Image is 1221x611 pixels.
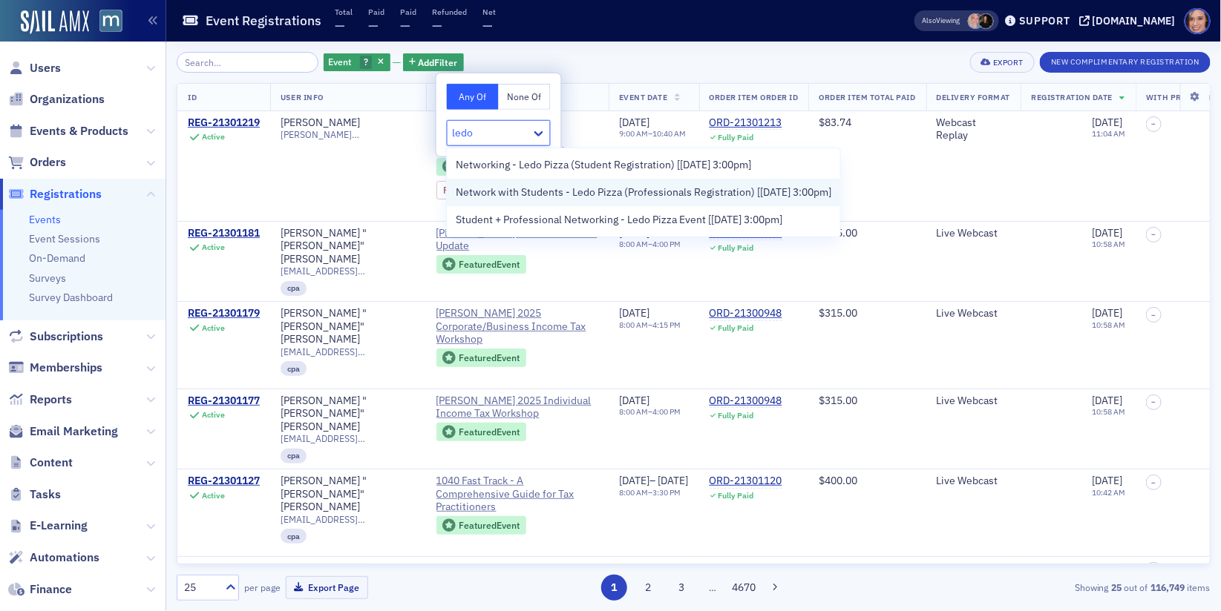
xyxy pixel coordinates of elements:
[619,487,648,498] time: 8:00 AM
[436,349,527,367] div: Featured Event
[419,56,458,69] span: Add Filter
[652,239,681,249] time: 4:00 PM
[937,227,1011,240] div: Live Webcast
[436,562,599,601] span: Don Farmer’s One Big Beautiful Bill: What Tax Practitioners Need to Know (Replay)
[30,91,105,108] span: Organizations
[281,394,416,434] a: [PERSON_NAME] "[PERSON_NAME]" [PERSON_NAME]
[29,271,66,285] a: Surveys
[1019,14,1070,27] div: Support
[188,116,260,130] a: REG-21301219
[619,320,681,330] div: –
[619,128,648,139] time: 9:00 AM
[819,92,915,102] span: Order Item Total Paid
[8,60,61,76] a: Users
[400,7,416,17] p: Paid
[482,7,496,17] p: Net
[188,475,260,488] a: REG-21301127
[619,129,686,139] div: –
[1092,561,1122,575] span: [DATE]
[335,7,353,17] p: Total
[21,10,89,34] img: SailAMX
[978,13,994,29] span: Lauren McDonough
[30,423,118,440] span: Email Marketing
[184,580,217,595] div: 25
[710,92,799,102] span: Order Item Order ID
[188,307,260,320] a: REG-21301179
[281,475,416,514] a: [PERSON_NAME] "[PERSON_NAME]" [PERSON_NAME]
[281,529,307,544] div: cpa
[619,488,689,498] div: –
[281,281,307,296] div: cpa
[1092,474,1122,487] span: [DATE]
[1092,128,1125,139] time: 11:04 AM
[30,186,102,202] span: Registrations
[8,154,66,171] a: Orders
[1092,406,1125,417] time: 10:58 AM
[710,475,782,488] div: ORD-21301120
[652,320,681,330] time: 4:15 PM
[710,116,782,130] a: ORD-21301213
[819,226,857,240] span: $315.00
[456,212,782,228] span: Student + Professional Networking - Ledo Pizza Event [[DATE] 3:00pm]
[1152,230,1156,239] span: –
[8,549,99,566] a: Automations
[281,116,360,130] a: [PERSON_NAME]
[619,474,649,487] span: [DATE]
[202,323,225,333] div: Active
[1092,487,1125,498] time: 10:42 AM
[459,354,520,362] div: Featured Event
[459,428,520,436] div: Featured Event
[8,186,102,202] a: Registrations
[202,132,225,142] div: Active
[436,307,599,346] span: Don Farmer’s 2025 Corporate/Business Income Tax Workshop
[8,518,88,534] a: E-Learning
[281,227,416,266] a: [PERSON_NAME] "[PERSON_NAME]" [PERSON_NAME]
[718,243,753,253] div: Fully Paid
[281,433,416,444] span: [EMAIL_ADDRESS][DOMAIN_NAME]
[1092,239,1125,249] time: 10:58 AM
[8,455,73,471] a: Content
[1185,8,1211,34] span: Profile
[710,307,782,320] div: ORD-21300948
[30,360,102,376] span: Memberships
[99,10,122,33] img: SailAMX
[1092,116,1122,129] span: [DATE]
[244,581,281,594] label: per page
[30,123,128,139] span: Events & Products
[30,392,72,408] span: Reports
[1092,394,1122,407] span: [DATE]
[368,7,384,17] p: Paid
[8,328,103,345] a: Subscriptions
[619,561,649,575] span: [DATE]
[281,307,416,346] a: [PERSON_NAME] "[PERSON_NAME]" [PERSON_NAME]
[1031,92,1113,102] span: Registration Date
[459,521,520,529] div: Featured Event
[436,227,599,253] a: [PERSON_NAME] 2025 Federal Tax Update
[1109,581,1125,594] strong: 25
[1092,306,1122,320] span: [DATE]
[436,475,599,514] a: 1040 Fast Track - A Comprehensive Guide for Tax Practitioners
[8,423,118,440] a: Email Marketing
[718,411,753,420] div: Fully Paid
[937,116,1011,142] div: Webcast Replay
[652,128,686,139] time: 10:40 AM
[281,562,416,601] a: [PERSON_NAME] "[PERSON_NAME]" [PERSON_NAME]
[619,407,681,417] div: –
[364,56,368,67] span: ?
[819,561,851,575] span: $83.74
[436,562,599,601] a: [PERSON_NAME] One Big Beautiful Bill: What Tax Practitioners Need to Know (Replay)
[436,181,599,199] div: Post-Event Survey
[281,92,324,102] span: User Info
[436,516,527,535] div: Featured Event
[710,562,782,575] a: ORD-21301113
[8,486,61,503] a: Tasks
[703,581,724,594] span: …
[1040,52,1211,73] button: New Complimentary Registration
[329,56,352,67] span: Event
[710,394,782,408] a: ORD-21300948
